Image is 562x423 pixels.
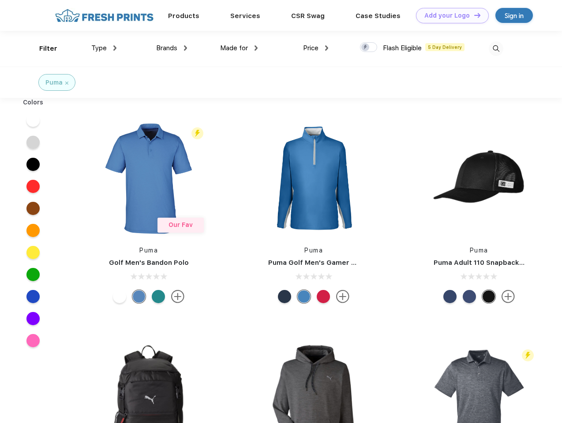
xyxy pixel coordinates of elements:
[317,290,330,303] div: Ski Patrol
[39,44,57,54] div: Filter
[268,259,408,267] a: Puma Golf Men's Gamer Golf Quarter-Zip
[505,11,524,21] div: Sign in
[45,78,63,87] div: Puma
[191,127,203,139] img: flash_active_toggle.svg
[304,247,323,254] a: Puma
[383,44,422,52] span: Flash Eligible
[255,120,372,237] img: func=resize&h=266
[425,43,465,51] span: 5 Day Delivery
[255,45,258,51] img: dropdown.png
[156,44,177,52] span: Brands
[109,259,189,267] a: Golf Men's Bandon Polo
[420,120,538,237] img: func=resize&h=266
[495,8,533,23] a: Sign in
[139,247,158,254] a: Puma
[502,290,515,303] img: more.svg
[463,290,476,303] div: Peacoat Qut Shd
[482,290,495,303] div: Pma Blk with Pma Blk
[168,12,199,20] a: Products
[91,44,107,52] span: Type
[171,290,184,303] img: more.svg
[303,44,318,52] span: Price
[424,12,470,19] div: Add your Logo
[52,8,156,23] img: fo%20logo%202.webp
[90,120,207,237] img: func=resize&h=266
[169,221,193,228] span: Our Fav
[470,247,488,254] a: Puma
[336,290,349,303] img: more.svg
[297,290,311,303] div: Bright Cobalt
[152,290,165,303] div: Green Lagoon
[489,41,503,56] img: desktop_search.svg
[132,290,146,303] div: Lake Blue
[65,82,68,85] img: filter_cancel.svg
[325,45,328,51] img: dropdown.png
[230,12,260,20] a: Services
[16,98,50,107] div: Colors
[184,45,187,51] img: dropdown.png
[278,290,291,303] div: Navy Blazer
[291,12,325,20] a: CSR Swag
[113,290,126,303] div: Bright White
[474,13,480,18] img: DT
[522,349,534,361] img: flash_active_toggle.svg
[113,45,116,51] img: dropdown.png
[220,44,248,52] span: Made for
[443,290,457,303] div: Peacoat with Qut Shd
